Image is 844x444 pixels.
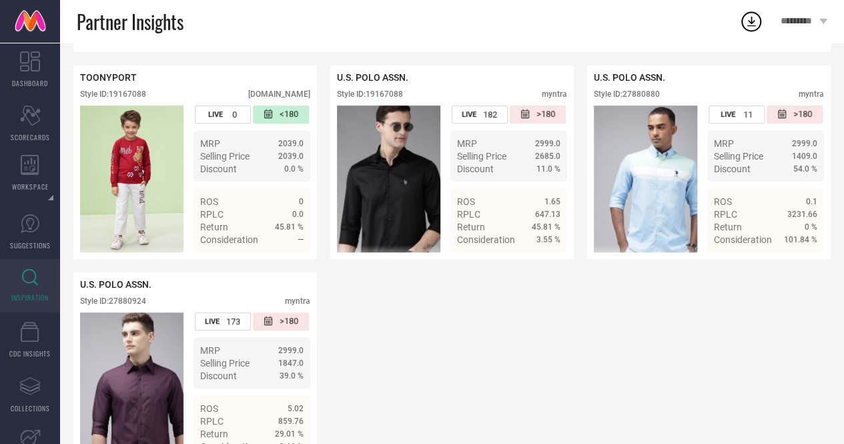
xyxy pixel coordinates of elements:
[11,132,50,142] span: SCORECARDS
[80,296,146,306] div: Style ID: 27880924
[594,72,665,83] span: U.S. POLO ASSN.
[226,316,240,326] span: 173
[253,312,309,330] div: Number of days since the style was first listed on the platform
[232,109,237,120] span: 0
[200,403,218,414] span: ROS
[483,109,497,120] span: 182
[457,209,480,220] span: RPLC
[200,345,220,356] span: MRP
[10,240,51,250] span: SUGGESTIONS
[787,210,817,219] span: 3231.66
[530,258,560,269] span: Details
[594,105,697,252] div: Click to view image
[337,105,440,252] div: Click to view image
[739,9,763,33] div: Open download list
[337,105,440,252] img: Style preview image
[535,210,560,219] span: 647.13
[805,222,817,232] span: 0 %
[714,138,734,149] span: MRP
[714,164,751,174] span: Discount
[80,105,183,252] div: Click to view image
[337,72,408,83] span: U.S. POLO ASSN.
[280,109,298,120] span: <180
[200,416,224,427] span: RPLC
[11,292,49,302] span: INSPIRATION
[200,196,218,207] span: ROS
[792,139,817,148] span: 2999.0
[793,164,817,174] span: 54.0 %
[792,152,817,161] span: 1409.0
[200,209,224,220] span: RPLC
[278,359,304,368] span: 1847.0
[288,404,304,413] span: 5.02
[799,89,824,99] div: myntra
[594,105,697,252] img: Style preview image
[714,222,742,232] span: Return
[12,182,49,192] span: WORKSPACE
[787,258,817,269] span: Details
[195,312,251,330] div: Number of days the style has been live on the platform
[285,296,310,306] div: myntra
[280,316,298,327] span: >180
[208,110,223,119] span: LIVE
[714,209,737,220] span: RPLC
[298,235,304,244] span: —
[767,105,823,124] div: Number of days since the style was first listed on the platform
[200,164,237,174] span: Discount
[535,139,560,148] span: 2999.0
[535,152,560,161] span: 2685.0
[743,109,753,120] span: 11
[248,89,310,99] div: [DOMAIN_NAME]
[275,429,304,439] span: 29.01 %
[517,258,560,269] a: Details
[544,197,560,206] span: 1.65
[542,89,567,99] div: myntra
[253,105,309,124] div: Number of days since the style was first listed on the platform
[12,78,48,88] span: DASHBOARD
[9,349,51,359] span: CDC INSIGHTS
[280,371,304,381] span: 39.0 %
[200,138,220,149] span: MRP
[457,234,515,245] span: Consideration
[274,258,304,269] span: Details
[11,403,50,413] span: COLLECTIONS
[462,110,476,119] span: LIVE
[714,151,763,162] span: Selling Price
[200,222,228,232] span: Return
[200,234,258,245] span: Consideration
[806,197,817,206] span: 0.1
[536,164,560,174] span: 11.0 %
[80,89,146,99] div: Style ID: 19167088
[457,222,485,232] span: Return
[278,346,304,355] span: 2999.0
[299,197,304,206] span: 0
[709,105,765,124] div: Number of days the style has been live on the platform
[80,72,137,83] span: TOONYPORT
[457,164,494,174] span: Discount
[457,151,506,162] span: Selling Price
[532,222,560,232] span: 45.81 %
[457,196,475,207] span: ROS
[714,234,772,245] span: Consideration
[784,235,817,244] span: 101.84 %
[536,235,560,244] span: 3.55 %
[275,222,304,232] span: 45.81 %
[536,109,555,120] span: >180
[721,110,735,119] span: LIVE
[77,8,183,35] span: Partner Insights
[200,151,250,162] span: Selling Price
[510,105,566,124] div: Number of days since the style was first listed on the platform
[594,89,660,99] div: Style ID: 27880880
[793,109,812,120] span: >180
[714,196,732,207] span: ROS
[278,417,304,426] span: 859.76
[278,139,304,148] span: 2039.0
[452,105,508,124] div: Number of days the style has been live on the platform
[80,279,151,290] span: U.S. POLO ASSN.
[195,105,251,124] div: Number of days the style has been live on the platform
[292,210,304,219] span: 0.0
[284,164,304,174] span: 0.0 %
[200,429,228,439] span: Return
[337,89,403,99] div: Style ID: 19167088
[260,258,304,269] a: Details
